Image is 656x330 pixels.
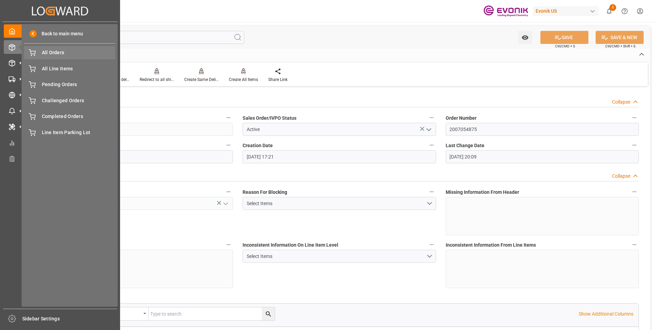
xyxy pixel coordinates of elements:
[32,31,244,44] input: Search Fields
[229,76,258,83] div: Create All Items
[42,81,116,88] span: Pending Orders
[220,198,231,209] button: open menu
[427,240,436,249] button: Inconsistent Information On Line Item Level
[24,110,115,123] a: Completed Orders
[247,253,426,260] div: Select Items
[184,76,219,83] div: Create Same Delivery Date
[243,115,296,122] span: Sales Order/IVPO Status
[42,49,116,56] span: All Orders
[4,152,116,165] a: Transport Planner
[533,6,599,16] div: Evonik US
[24,46,115,59] a: All Orders
[224,113,233,122] button: code
[4,24,116,38] a: My Cockpit
[446,241,536,249] span: Inconsistent Information From Line Items
[149,307,275,320] input: Type to search
[24,62,115,75] a: All Line Items
[42,129,116,136] span: Line Item Parking Lot
[37,30,83,37] span: Back to main menu
[518,31,532,44] button: open menu
[612,98,630,106] div: Collapse
[22,315,117,322] span: Sidebar Settings
[617,3,632,19] button: Help Center
[262,307,275,320] button: search button
[446,189,519,196] span: Missing Information From Header
[243,189,287,196] span: Reason For Blocking
[630,187,639,196] button: Missing Information From Header
[140,76,174,83] div: Redirect to all shipments
[268,76,288,83] div: Share Link
[540,31,588,44] button: SAVE
[4,136,116,149] a: My Reports
[243,150,436,163] input: DD.MM.YYYY HH:MM
[243,142,273,149] span: Creation Date
[446,115,477,122] span: Order Number
[630,113,639,122] button: Order Number
[24,78,115,91] a: Pending Orders
[24,94,115,107] a: Challenged Orders
[423,124,433,135] button: open menu
[247,200,426,207] div: Select Items
[42,113,116,120] span: Completed Orders
[224,240,233,249] button: Missing Master Data From Header
[612,173,630,180] div: Collapse
[97,307,149,320] button: open menu
[42,65,116,72] span: All Line Items
[101,309,141,317] div: Equals
[555,44,575,49] span: Ctrl/CMD + S
[24,126,115,139] a: Line Item Parking Lot
[601,3,617,19] button: show 2 new notifications
[596,31,644,44] button: SAVE & NEW
[605,44,635,49] span: Ctrl/CMD + Shift + S
[630,141,639,150] button: Last Change Date
[243,241,338,249] span: Inconsistent Information On Line Item Level
[630,240,639,249] button: Inconsistent Information From Line Items
[427,141,436,150] button: Creation Date
[224,187,233,196] button: Blocked From Further Processing
[483,5,528,17] img: Evonik-brand-mark-Deep-Purple-RGB.jpeg_1700498283.jpeg
[609,4,616,11] span: 2
[579,310,633,318] p: Show Additional Columns
[243,197,436,210] button: open menu
[427,187,436,196] button: Reason For Blocking
[427,113,436,122] button: Sales Order/IVPO Status
[224,141,233,150] button: Order Type (SAP)
[42,97,116,104] span: Challenged Orders
[243,250,436,263] button: open menu
[533,4,601,17] button: Evonik US
[446,142,484,149] span: Last Change Date
[446,150,639,163] input: DD.MM.YYYY HH:MM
